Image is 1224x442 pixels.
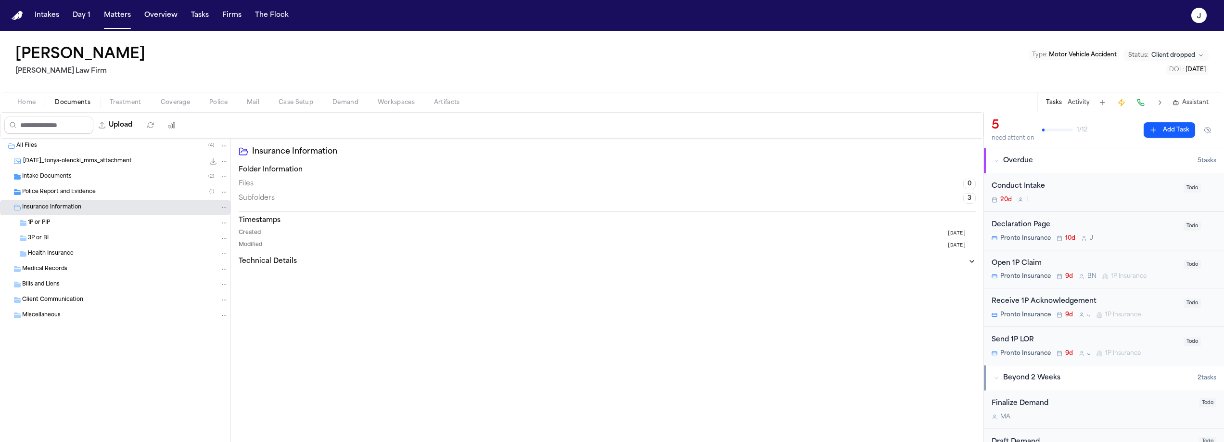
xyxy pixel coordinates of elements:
span: 1P Insurance [1105,311,1141,319]
div: Conduct Intake [992,181,1178,192]
span: Intake Documents [22,173,72,181]
span: B N [1087,273,1096,280]
span: 5 task s [1198,157,1216,165]
button: Tasks [187,7,213,24]
span: Created [239,229,261,237]
span: Demand [332,99,358,106]
span: Pronto Insurance [1000,273,1051,280]
span: ( 1 ) [209,189,214,195]
button: Change status from Client dropped [1123,50,1209,61]
h3: Folder Information [239,165,976,175]
div: Finalize Demand [992,398,1193,409]
span: [DATE] [947,229,966,237]
img: Finch Logo [12,11,23,20]
span: 2 task s [1198,374,1216,382]
span: Pronto Insurance [1000,350,1051,357]
span: 1 / 12 [1077,126,1087,134]
button: Technical Details [239,257,976,266]
h3: Timestamps [239,216,976,225]
button: Create Immediate Task [1115,96,1128,109]
span: Modified [239,241,262,249]
button: Add Task [1144,122,1195,138]
span: Todo [1184,260,1201,269]
button: Activity [1068,99,1090,106]
span: 3P or BI [28,234,49,243]
div: Send 1P LOR [992,335,1178,346]
button: Edit matter name [15,46,145,64]
h2: Insurance Information [252,146,976,157]
button: [DATE] [947,229,976,237]
div: Open task: Conduct Intake [984,173,1224,212]
span: [DATE] [947,241,966,249]
span: J [1087,350,1091,357]
span: Assistant [1182,99,1209,106]
span: Coverage [161,99,190,106]
button: Overdue5tasks [984,148,1224,173]
span: ( 2 ) [208,174,214,179]
div: Receive 1P Acknowledgement [992,296,1178,307]
span: Status: [1128,52,1148,59]
button: Snooze task [1205,296,1216,308]
span: Bills and Liens [22,281,60,289]
button: Assistant [1173,99,1209,106]
span: Beyond 2 Weeks [1003,373,1060,383]
button: Snooze task [1205,220,1216,231]
span: Miscellaneous [22,312,61,320]
a: The Flock [251,7,293,24]
span: Subfolders [239,194,275,203]
div: need attention [992,134,1034,142]
a: Home [12,11,23,20]
span: Todo [1184,183,1201,193]
button: Hide completed tasks (⌘⇧H) [1199,122,1216,138]
span: Type : [1032,52,1047,58]
span: 1P Insurance [1111,273,1147,280]
span: [DATE]_tonya-olencki_mms_attachment [23,157,132,166]
span: Overdue [1003,156,1033,166]
span: Client Communication [22,296,83,304]
span: Home [17,99,36,106]
h2: [PERSON_NAME] Law Firm [15,65,149,77]
span: Mail [247,99,259,106]
button: Make a Call [1134,96,1147,109]
span: 9d [1065,273,1073,280]
span: Medical Records [22,265,67,273]
input: Search files [4,117,93,134]
button: Tasks [1046,99,1062,106]
a: Intakes [31,7,63,24]
span: 0 [963,179,976,189]
span: J [1087,311,1091,319]
button: Day 1 [69,7,94,24]
span: 1P or PIP [28,219,50,227]
button: Snooze task [1205,335,1216,346]
span: 9d [1065,350,1073,357]
button: Matters [100,7,135,24]
span: J [1090,234,1093,242]
div: Open task: Finalize Demand [984,390,1224,429]
button: Add Task [1096,96,1109,109]
span: Insurance Information [22,204,81,212]
span: Health Insurance [28,250,74,258]
button: Beyond 2 Weeks2tasks [984,365,1224,390]
button: Edit Type: Motor Vehicle Accident [1029,50,1120,60]
span: Police Report and Evidence [22,188,96,196]
span: Case Setup [279,99,313,106]
h3: Technical Details [239,257,297,266]
a: Overview [140,7,181,24]
span: 1P Insurance [1105,350,1141,357]
button: Firms [218,7,245,24]
div: Open task: Receive 1P Acknowledgement [984,288,1224,327]
button: Edit DOL: 2025-07-20 [1166,65,1209,75]
span: DOL : [1169,67,1184,73]
button: Upload [93,117,138,134]
span: Todo [1199,398,1216,407]
button: [DATE] [947,241,976,249]
div: Open task: Declaration Page [984,212,1224,250]
span: Documents [55,99,90,106]
span: Files [239,179,254,189]
h1: [PERSON_NAME] [15,46,145,64]
span: Client dropped [1151,52,1195,59]
span: Pronto Insurance [1000,311,1051,319]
